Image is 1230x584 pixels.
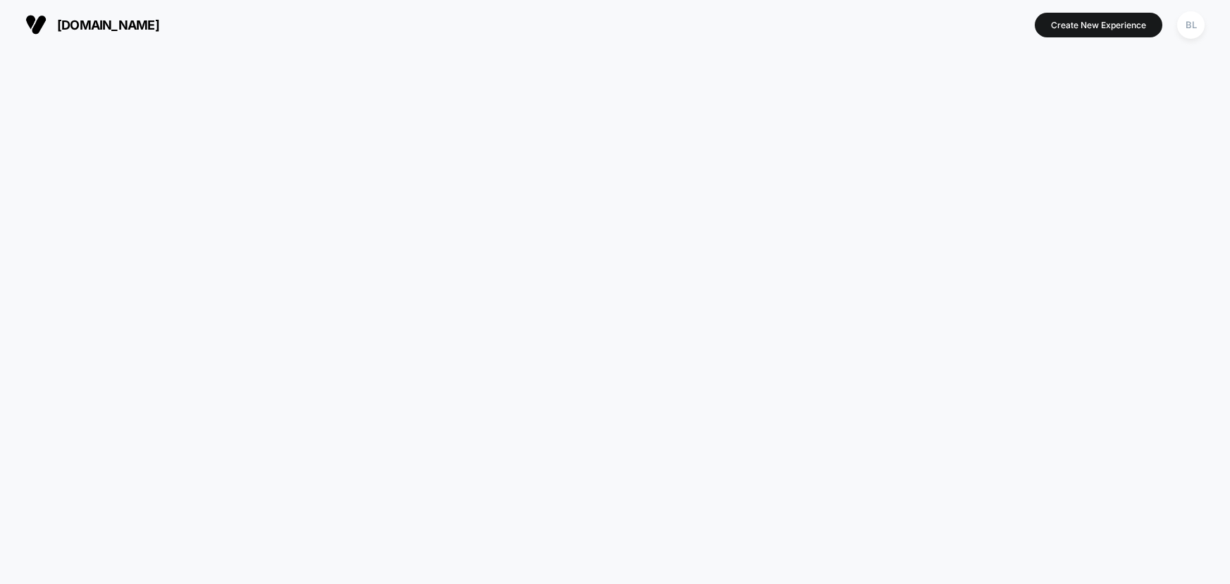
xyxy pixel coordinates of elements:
div: BL [1177,11,1205,39]
button: BL [1173,11,1209,39]
button: Create New Experience [1035,13,1162,37]
button: [DOMAIN_NAME] [21,13,164,36]
span: [DOMAIN_NAME] [57,18,159,32]
img: Visually logo [25,14,47,35]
